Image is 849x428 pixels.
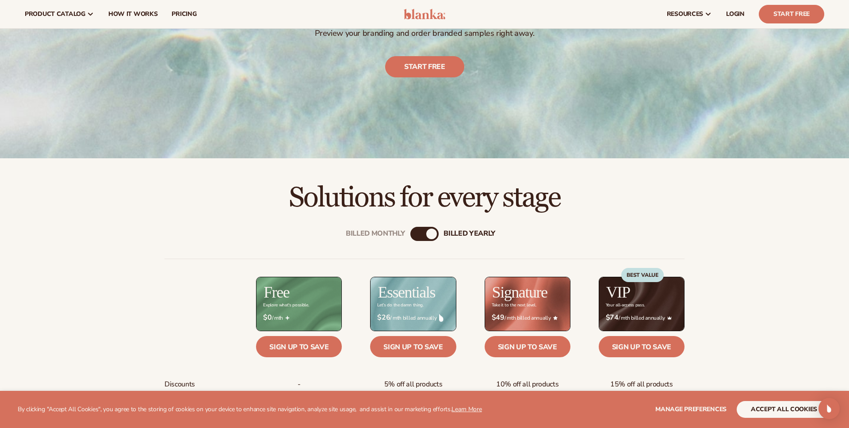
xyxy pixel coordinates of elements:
a: Sign up to save [370,336,456,357]
img: Free_Icon_bb6e7c7e-73f8-44bd-8ed0-223ea0fc522e.png [285,316,290,320]
a: Learn More [451,405,482,413]
strong: $0 [263,313,272,322]
span: pricing [172,11,196,18]
img: VIP_BG_199964bd-3653-43bc-8a67-789d2d7717b9.jpg [599,277,684,331]
span: / mth billed annually [606,313,677,322]
strong: $49 [492,313,505,322]
strong: $74 [606,313,619,322]
img: Star_6.png [553,316,558,320]
img: drop.png [439,314,444,322]
img: free_bg.png [256,277,341,331]
h2: Signature [492,284,547,300]
div: BEST VALUE [621,268,664,282]
div: Open Intercom Messenger [818,398,840,419]
div: Take it to the next level. [492,303,536,308]
a: Sign up to save [256,336,342,357]
span: How It Works [108,11,158,18]
div: Your all-access pass. [606,303,645,308]
a: Sign up to save [599,336,685,357]
span: LOGIN [726,11,745,18]
button: Manage preferences [655,401,727,418]
img: Signature_BG_eeb718c8-65ac-49e3-a4e5-327c6aa73146.jpg [485,277,570,331]
div: Let’s do the damn thing. [377,303,423,308]
h2: Free [264,284,289,300]
h2: Solutions for every stage [25,183,824,213]
strong: $26 [377,313,390,322]
img: Crown_2d87c031-1b5a-4345-8312-a4356ddcde98.png [667,316,672,320]
span: product catalog [25,11,85,18]
span: 5% off all products [384,376,443,393]
span: Discounts [164,376,195,393]
p: Preview your branding and order branded samples right away. [218,28,632,38]
span: / mth billed annually [492,313,563,322]
span: / mth billed annually [377,313,449,322]
span: 10% off all products [496,376,559,393]
span: resources [667,11,703,18]
div: Billed Monthly [346,230,405,238]
a: Start Free [759,5,824,23]
div: Explore what's possible. [263,303,309,308]
img: logo [404,9,446,19]
div: billed Yearly [444,230,495,238]
a: Sign up to save [485,336,570,357]
h2: VIP [606,284,630,300]
span: Manage preferences [655,405,727,413]
span: 15% off all products [610,376,673,393]
span: - [298,376,301,393]
p: By clicking "Accept All Cookies", you agree to the storing of cookies on your device to enhance s... [18,406,482,413]
h2: Essentials [378,284,435,300]
a: Start free [385,57,464,78]
span: / mth [263,313,335,322]
button: accept all cookies [737,401,831,418]
img: Essentials_BG_9050f826-5aa9-47d9-a362-757b82c62641.jpg [371,277,455,331]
